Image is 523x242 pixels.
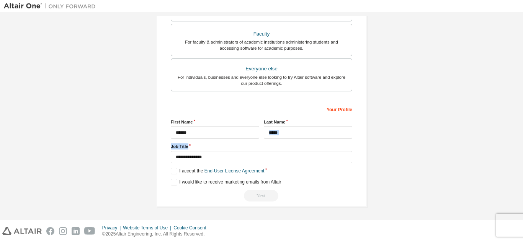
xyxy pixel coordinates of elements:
label: First Name [171,119,259,125]
a: End-User License Agreement [204,168,265,174]
label: I would like to receive marketing emails from Altair [171,179,281,185]
img: youtube.svg [84,227,95,235]
img: linkedin.svg [72,227,80,235]
div: Provide a valid email to continue [171,190,352,201]
div: Cookie Consent [173,225,211,231]
div: Everyone else [176,63,347,74]
div: Your Profile [171,103,352,115]
img: instagram.svg [59,227,67,235]
label: I accept the [171,168,264,174]
div: Website Terms of Use [123,225,173,231]
img: facebook.svg [46,227,54,235]
label: Job Title [171,143,352,149]
div: For faculty & administrators of academic institutions administering students and accessing softwa... [176,39,347,51]
p: © 2025 Altair Engineering, Inc. All Rights Reserved. [102,231,211,237]
div: Faculty [176,29,347,39]
img: altair_logo.svg [2,227,42,235]
div: Privacy [102,225,123,231]
div: For individuals, businesses and everyone else looking to try Altair software and explore our prod... [176,74,347,86]
label: Last Name [264,119,352,125]
img: Altair One [4,2,100,10]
